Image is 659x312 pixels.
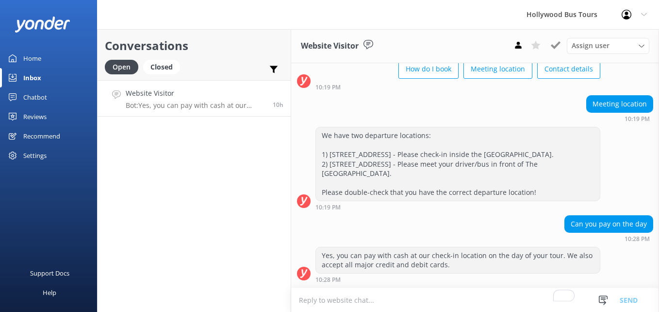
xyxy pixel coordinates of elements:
p: Bot: Yes, you can pay with cash at our check-in location on the day of your tour. We also accept ... [126,101,265,110]
a: Website VisitorBot:Yes, you can pay with cash at our check-in location on the day of your tour. W... [98,80,291,117]
strong: 10:28 PM [625,236,650,242]
div: Meeting location [587,96,653,112]
h3: Website Visitor [301,40,359,52]
div: Recommend [23,126,60,146]
img: yonder-white-logo.png [15,17,70,33]
div: Yes, you can pay with cash at our check-in location on the day of your tour. We also accept all m... [316,247,600,273]
div: Aug 24 2025 10:19pm (UTC -07:00) America/Tijuana [315,204,600,210]
button: How do I book [398,59,459,79]
button: Contact details [537,59,600,79]
a: Open [105,61,143,72]
div: Can you pay on the day [565,216,653,232]
div: Support Docs [30,263,69,283]
div: Settings [23,146,47,165]
div: Aug 24 2025 10:19pm (UTC -07:00) America/Tijuana [315,84,600,90]
span: Assign user [572,40,610,51]
div: Chatbot [23,87,47,107]
div: Aug 24 2025 10:19pm (UTC -07:00) America/Tijuana [586,115,653,122]
div: Closed [143,60,180,74]
div: Help [43,283,56,302]
strong: 10:19 PM [625,116,650,122]
strong: 10:19 PM [315,85,341,90]
h2: Conversations [105,36,283,55]
div: Home [23,49,41,68]
a: Closed [143,61,185,72]
strong: 10:28 PM [315,277,341,283]
button: Meeting location [463,59,532,79]
div: We have two departure locations: 1) [STREET_ADDRESS] - Please check-in inside the [GEOGRAPHIC_DAT... [316,127,600,201]
div: Inbox [23,68,41,87]
div: Open [105,60,138,74]
div: Aug 24 2025 10:28pm (UTC -07:00) America/Tijuana [564,235,653,242]
textarea: To enrich screen reader interactions, please activate Accessibility in Grammarly extension settings [291,288,659,312]
strong: 10:19 PM [315,205,341,210]
span: Aug 24 2025 10:28pm (UTC -07:00) America/Tijuana [273,101,283,109]
div: Assign User [567,38,649,53]
h4: Website Visitor [126,88,265,99]
div: Aug 24 2025 10:28pm (UTC -07:00) America/Tijuana [315,276,600,283]
div: Reviews [23,107,47,126]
